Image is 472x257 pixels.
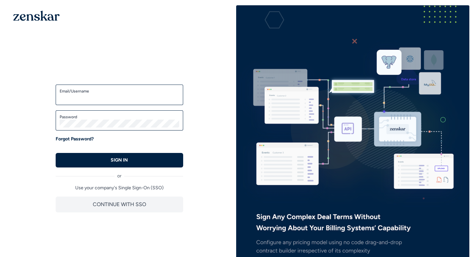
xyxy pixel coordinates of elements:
[56,153,183,167] button: SIGN IN
[56,197,183,212] button: CONTINUE WITH SSO
[111,157,128,164] p: SIGN IN
[60,89,179,94] label: Email/Username
[13,11,60,21] img: 1OGAJ2xQqyY4LXKgY66KYq0eOWRCkrZdAb3gUhuVAqdWPZE9SRJmCz+oDMSn4zDLXe31Ii730ItAGKgCKgCCgCikA4Av8PJUP...
[60,114,179,120] label: Password
[56,167,183,179] div: or
[56,185,183,191] p: Use your company's Single Sign-On (SSO)
[56,136,94,142] a: Forgot Password?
